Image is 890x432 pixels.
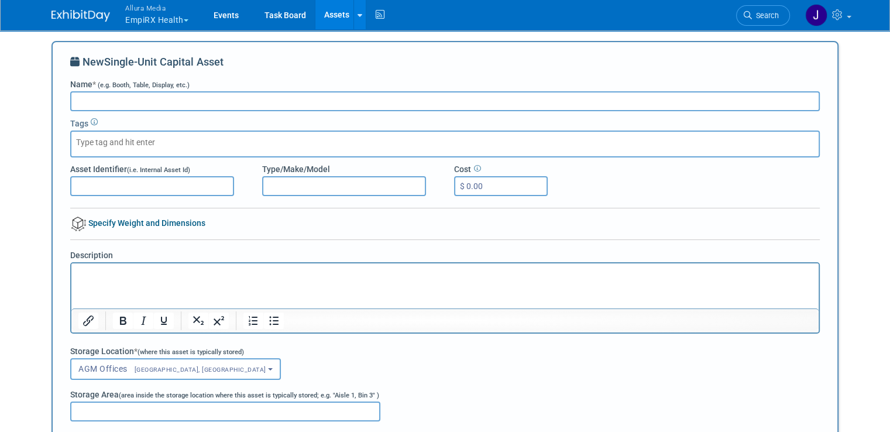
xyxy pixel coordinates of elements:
body: Rich Text Area. Press ALT-0 for help. [6,5,741,16]
button: Bold [113,313,133,329]
span: Search [752,11,779,20]
label: Storage Location [70,345,244,357]
div: Tags [70,115,820,129]
iframe: Rich Text Area [71,263,819,308]
span: Cost [454,164,471,174]
span: (i.e. Internal Asset Id) [127,166,190,174]
button: Numbered list [243,313,263,329]
a: Search [736,5,790,26]
button: Underline [154,313,174,329]
img: bvolume.png [71,217,86,231]
span: AGM Offices [78,364,266,373]
span: (e.g. Booth, Table, Display, etc.) [98,81,190,89]
span: (where this asset is typically stored) [138,348,244,356]
label: Storage Area [70,389,379,400]
label: Asset Identifier [70,163,190,175]
span: Single-Unit Capital Asset [104,56,224,68]
label: Type/Make/Model [262,163,330,175]
button: Subscript [188,313,208,329]
img: ExhibitDay [51,10,110,22]
span: (area inside the storage location where this asset is typically stored; e.g. "Aisle 1, Bin 3" ) [119,392,379,399]
img: Jordan McGarty [805,4,827,26]
a: Specify Weight and Dimensions [70,218,205,228]
label: Description [70,249,113,261]
button: Bullet list [264,313,284,329]
span: Allura Media [125,2,188,14]
button: Superscript [209,313,229,329]
input: Type tag and hit enter [76,136,170,148]
button: Insert/edit link [78,313,98,329]
label: Name [70,78,190,90]
div: New [70,54,820,78]
button: Italic [133,313,153,329]
span: [GEOGRAPHIC_DATA], [GEOGRAPHIC_DATA] [128,366,266,373]
button: AGM Offices[GEOGRAPHIC_DATA], [GEOGRAPHIC_DATA] [70,358,281,380]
